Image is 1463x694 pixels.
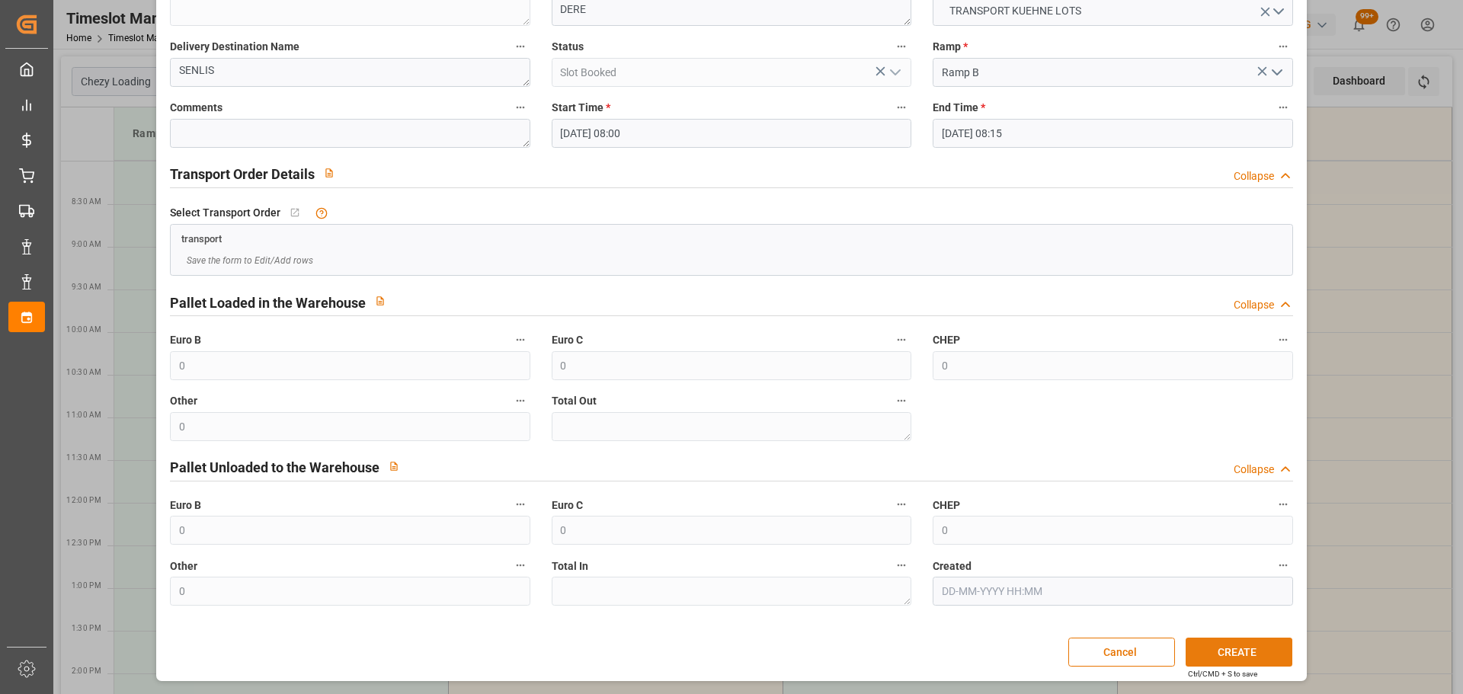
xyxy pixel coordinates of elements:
[511,391,530,411] button: Other
[552,100,610,116] span: Start Time
[552,58,911,87] input: Type to search/select
[552,119,911,148] input: DD-MM-YYYY HH:MM
[1068,638,1175,667] button: Cancel
[552,39,584,55] span: Status
[170,100,222,116] span: Comments
[170,293,366,313] h2: Pallet Loaded in the Warehouse
[892,494,911,514] button: Euro C
[170,205,280,221] span: Select Transport Order
[187,254,313,267] span: Save the form to Edit/Add rows
[1234,297,1274,313] div: Collapse
[552,558,588,574] span: Total In
[315,158,344,187] button: View description
[892,555,911,575] button: Total In
[1264,61,1287,85] button: open menu
[181,232,222,244] a: transport
[1188,668,1257,680] div: Ctrl/CMD + S to save
[942,3,1089,19] span: TRANSPORT KUEHNE LOTS
[366,286,395,315] button: View description
[552,497,583,513] span: Euro C
[552,393,597,409] span: Total Out
[511,98,530,117] button: Comments
[181,233,222,245] span: transport
[892,330,911,350] button: Euro C
[892,391,911,411] button: Total Out
[511,555,530,575] button: Other
[511,494,530,514] button: Euro B
[170,58,530,87] textarea: SENLIS
[1273,37,1293,56] button: Ramp *
[1273,555,1293,575] button: Created
[170,497,201,513] span: Euro B
[892,37,911,56] button: Status
[170,39,299,55] span: Delivery Destination Name
[511,330,530,350] button: Euro B
[552,332,583,348] span: Euro C
[933,39,968,55] span: Ramp
[1273,98,1293,117] button: End Time *
[933,558,972,574] span: Created
[170,332,201,348] span: Euro B
[170,558,197,574] span: Other
[511,37,530,56] button: Delivery Destination Name
[170,457,379,478] h2: Pallet Unloaded to the Warehouse
[892,98,911,117] button: Start Time *
[933,58,1292,87] input: Type to search/select
[1273,330,1293,350] button: CHEP
[1234,168,1274,184] div: Collapse
[933,119,1292,148] input: DD-MM-YYYY HH:MM
[883,61,906,85] button: open menu
[1186,638,1292,667] button: CREATE
[933,332,960,348] span: CHEP
[933,100,985,116] span: End Time
[1273,494,1293,514] button: CHEP
[379,452,408,481] button: View description
[170,393,197,409] span: Other
[933,497,960,513] span: CHEP
[1234,462,1274,478] div: Collapse
[170,164,315,184] h2: Transport Order Details
[933,577,1292,606] input: DD-MM-YYYY HH:MM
